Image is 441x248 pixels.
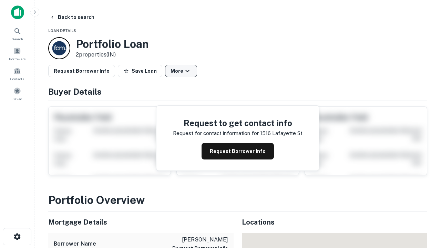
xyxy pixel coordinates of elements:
p: [PERSON_NAME] [172,236,228,244]
h3: Portfolio Overview [48,192,427,208]
h4: Buyer Details [48,85,427,98]
img: capitalize-icon.png [11,6,24,19]
span: Loan Details [48,29,76,33]
h4: Request to get contact info [173,117,302,129]
span: Contacts [10,76,24,82]
a: Borrowers [2,44,32,63]
h6: Borrower Name [54,240,96,248]
button: More [165,65,197,77]
button: Request Borrower Info [202,143,274,159]
h5: Locations [242,217,427,227]
p: Request for contact information for [173,129,259,137]
button: Request Borrower Info [48,65,115,77]
h5: Mortgage Details [48,217,234,227]
span: Saved [12,96,22,102]
button: Save Loan [118,65,162,77]
iframe: Chat Widget [407,193,441,226]
a: Saved [2,84,32,103]
a: Search [2,24,32,43]
a: Contacts [2,64,32,83]
span: Borrowers [9,56,25,62]
p: 2 properties (IN) [76,51,149,59]
h3: Portfolio Loan [76,38,149,51]
button: Back to search [47,11,97,23]
span: Search [12,36,23,42]
p: 1516 lafayette st [260,129,302,137]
